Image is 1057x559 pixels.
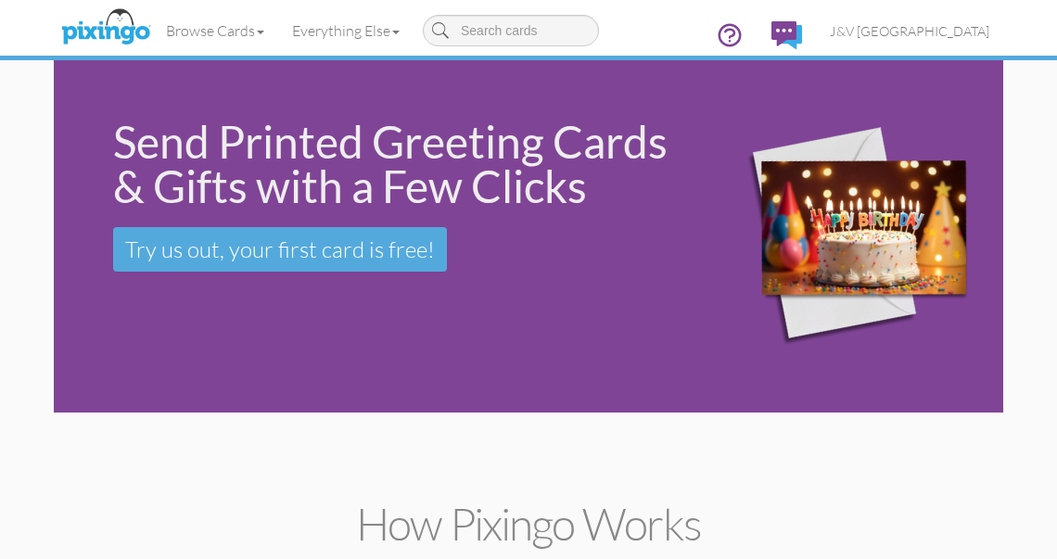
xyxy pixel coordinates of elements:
a: Browse Cards [152,7,278,54]
a: Try us out, your first card is free! [113,227,447,272]
iframe: Chat [1056,558,1057,559]
span: Try us out, your first card is free! [125,235,435,263]
img: 756575c7-7eac-4d68-b443-8019490cf74f.png [698,102,997,372]
h2: How Pixingo works [86,500,971,549]
span: J&V [GEOGRAPHIC_DATA] [830,23,989,39]
img: pixingo logo [57,5,155,51]
a: J&V [GEOGRAPHIC_DATA] [816,7,1003,55]
input: Search cards [423,15,599,46]
img: comments.svg [771,21,802,49]
a: Everything Else [278,7,414,54]
div: Send Printed Greeting Cards & Gifts with a Few Clicks [113,120,672,209]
